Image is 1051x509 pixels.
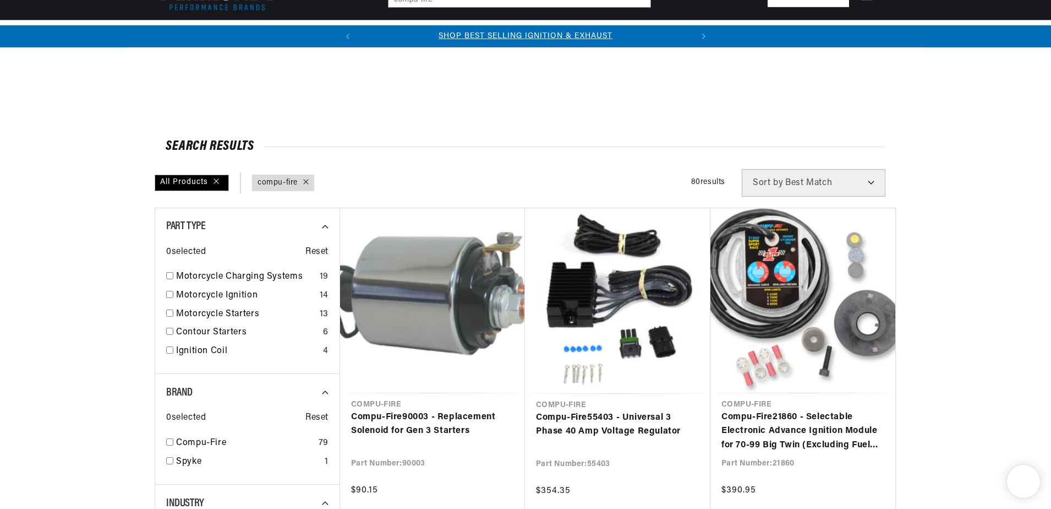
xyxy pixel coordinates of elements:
div: All Products [155,175,229,191]
button: Translation missing: en.sections.announcements.next_announcement [693,25,715,47]
div: 4 [323,344,329,359]
a: Ignition Coil [176,344,319,359]
span: 80 results [691,178,725,186]
summary: Spark Plug Wires [617,20,696,46]
a: Motorcycle Charging Systems [176,270,315,284]
a: Contour Starters [176,326,319,340]
div: SEARCH RESULTS [166,141,885,152]
div: 14 [320,289,329,303]
a: Compu-Fire [176,436,314,451]
a: Compu-Fire90003 - Replacement Solenoid for Gen 3 Starters [351,410,514,438]
div: 13 [320,307,329,322]
summary: Headers, Exhausts & Components [335,20,474,46]
summary: Product Support [830,20,896,47]
span: Reset [305,411,329,425]
span: Industry [166,498,204,509]
select: Sort by [742,169,885,197]
a: SHOP BEST SELLING IGNITION & EXHAUST [439,32,612,40]
summary: Engine Swaps [474,20,537,46]
span: 0 selected [166,245,206,259]
a: Motorcycle Starters [176,307,315,322]
a: Spyke [176,455,320,469]
a: Motorcycle Ignition [176,289,315,303]
div: Announcement [359,30,693,42]
summary: Motorcycle [695,20,752,46]
summary: Battery Products [537,20,617,46]
span: Part Type [166,221,205,232]
div: 1 [325,455,329,469]
a: Compu-Fire21860 - Selectable Electronic Advance Ignition Module for 70-99 Big Twin (Excluding Fue... [721,410,884,453]
div: 19 [320,270,329,284]
a: Compu-Fire55403 - Universal 3 Phase 40 Amp Voltage Regulator [536,411,699,439]
slideshow-component: Translation missing: en.sections.announcements.announcement_bar [127,25,924,47]
a: compu-fire [258,177,298,189]
div: 79 [319,436,329,451]
span: Reset [305,245,329,259]
div: 1 of 2 [359,30,693,42]
summary: Ignition Conversions [155,20,243,46]
span: Sort by [753,178,783,187]
span: Brand [166,387,193,398]
button: Translation missing: en.sections.announcements.previous_announcement [337,25,359,47]
summary: Coils & Distributors [243,20,335,46]
span: 0 selected [166,411,206,425]
div: 6 [323,326,329,340]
